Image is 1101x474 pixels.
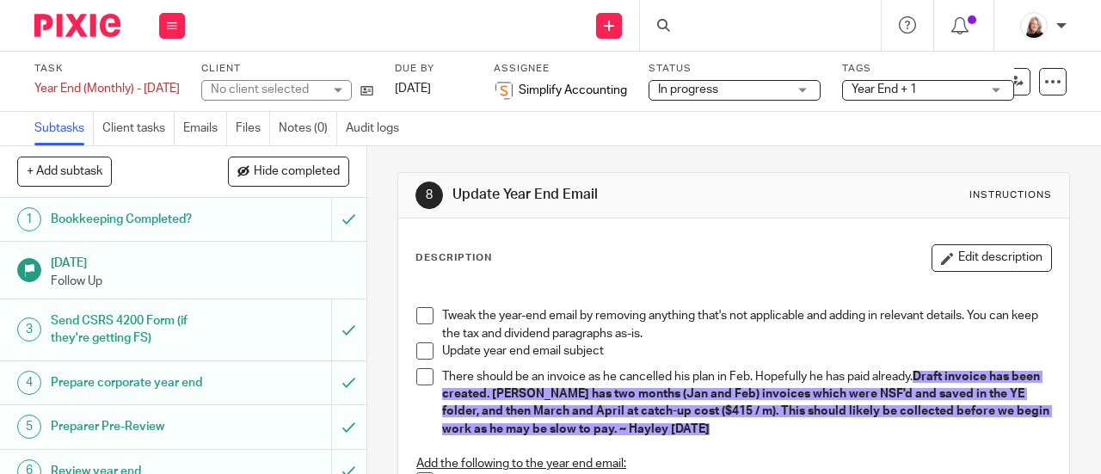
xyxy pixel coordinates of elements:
[34,80,180,97] div: Year End (Monthly) - April 2025
[236,112,270,145] a: Files
[416,458,626,470] u: Add the following to the year end email:
[51,414,226,440] h1: Preparer Pre-Review
[279,112,337,145] a: Notes (0)
[51,206,226,232] h1: Bookkeeping Completed?
[17,415,41,439] div: 5
[51,250,349,272] h1: [DATE]
[34,14,120,37] img: Pixie
[228,157,349,186] button: Hide completed
[842,62,1014,76] label: Tags
[649,62,821,76] label: Status
[395,83,431,95] span: [DATE]
[442,371,1052,435] span: Draft invoice has been created. [PERSON_NAME] has two months (Jan and Feb) invoices which were NS...
[395,62,472,76] label: Due by
[452,186,771,204] h1: Update Year End Email
[254,165,340,179] span: Hide completed
[1020,12,1048,40] img: Screenshot%202023-11-02%20134555.png
[211,81,323,98] div: No client selected
[519,82,627,99] span: Simplify Accounting
[102,112,175,145] a: Client tasks
[932,244,1052,272] button: Edit description
[34,112,94,145] a: Subtasks
[17,157,112,186] button: + Add subtask
[51,273,349,290] p: Follow Up
[51,370,226,396] h1: Prepare corporate year end
[658,83,718,95] span: In progress
[51,308,226,352] h1: Send CSRS 4200 Form (if they're getting FS)
[442,368,1051,438] p: There should be an invoice as he cancelled his plan in Feb. Hopefully he has paid already.
[346,112,408,145] a: Audit logs
[415,182,443,209] div: 8
[494,62,627,76] label: Assignee
[17,317,41,342] div: 3
[415,251,492,265] p: Description
[34,80,180,97] div: Year End (Monthly) - [DATE]
[442,342,1051,360] p: Update year end email subject
[183,112,227,145] a: Emails
[34,62,180,76] label: Task
[969,188,1052,202] div: Instructions
[17,207,41,231] div: 1
[201,62,373,76] label: Client
[17,371,41,395] div: 4
[852,83,917,95] span: Year End + 1
[442,307,1051,342] p: Tweak the year-end email by removing anything that's not applicable and adding in relevant detail...
[494,80,514,101] img: Screenshot%202023-11-29%20141159.png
